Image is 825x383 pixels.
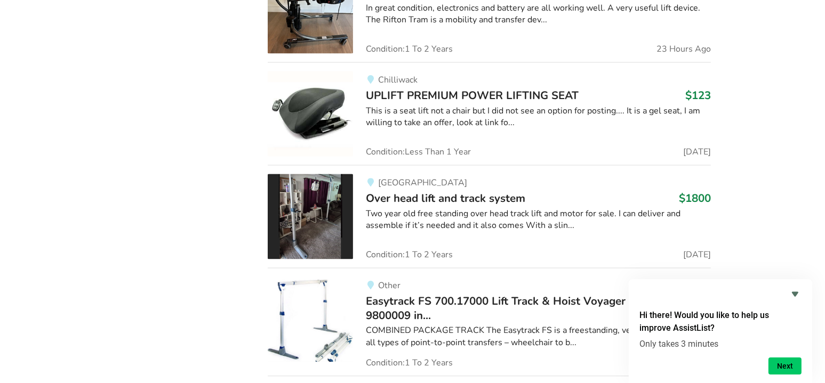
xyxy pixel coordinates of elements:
img: transfer aids-easytrack fs 700.17000 lift track & hoist voyager portable 9800009 in qualicum beac... [268,276,353,362]
h2: Hi there! Would you like to help us improve AssistList? [639,309,802,335]
span: 23 Hours Ago [656,45,711,53]
span: Chilliwack [378,74,418,86]
span: Condition: 1 To 2 Years [366,45,453,53]
img: transfer aids-uplift premium power lifting seat [268,71,353,156]
h3: $123 [685,88,711,102]
span: UPLIFT PREMIUM POWER LIFTING SEAT [366,88,579,103]
div: Two year old free standing over head track lift and motor for sale. I can deliver and assemble if... [366,208,711,232]
span: Condition: 1 To 2 Years [366,250,453,259]
span: [GEOGRAPHIC_DATA] [378,177,467,189]
a: transfer aids-over head lift and track system [GEOGRAPHIC_DATA]Over head lift and track system$18... [268,165,711,267]
a: transfer aids-uplift premium power lifting seatChilliwackUPLIFT PREMIUM POWER LIFTING SEAT$123Thi... [268,62,711,165]
span: Other [378,280,401,291]
h3: $1800 [679,191,711,205]
p: Only takes 3 minutes [639,339,802,349]
div: In great condition, electronics and battery are all working well. A very useful lift device. The ... [366,2,711,27]
button: Hide survey [789,288,802,300]
div: COMBINED PACKAGE TRACK The Easytrack FS is a freestanding, versatile solution for all types of po... [366,324,711,349]
img: transfer aids-over head lift and track system [268,174,353,259]
div: Hi there! Would you like to help us improve AssistList? [639,288,802,374]
div: This is a seat lift not a chair but I did not see an option for posting.... It is a gel seat, I a... [366,105,711,129]
span: [DATE] [683,148,711,156]
span: Condition: 1 To 2 Years [366,358,453,367]
span: Condition: Less Than 1 Year [366,148,471,156]
a: transfer aids-easytrack fs 700.17000 lift track & hoist voyager portable 9800009 in qualicum beac... [268,267,711,376]
span: [DATE] [683,250,711,259]
span: Over head lift and track system [366,191,525,206]
span: Easytrack FS 700.17000 Lift Track & Hoist Voyager Portable 9800009 in... [366,294,672,322]
button: Next question [768,357,802,374]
